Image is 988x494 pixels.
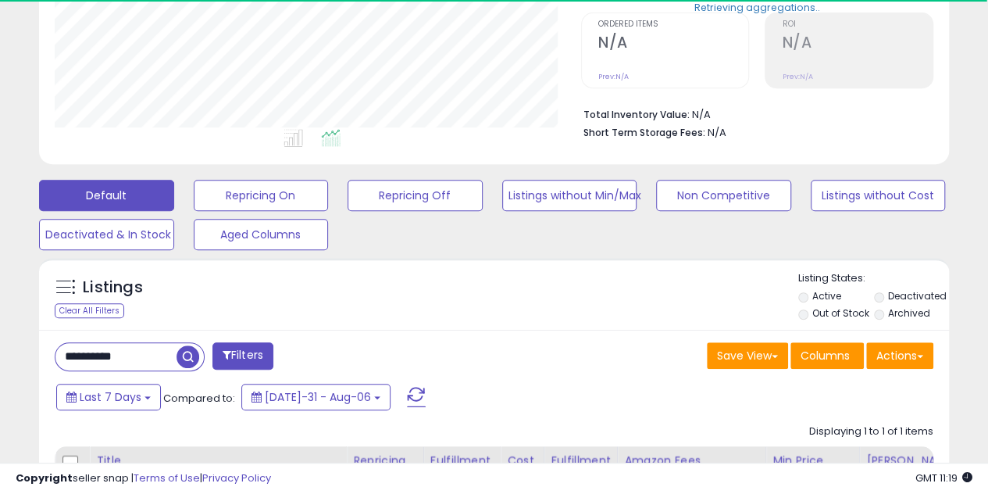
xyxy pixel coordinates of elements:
div: Clear All Filters [55,303,124,318]
button: Repricing On [194,180,329,211]
button: Non Competitive [656,180,791,211]
p: Listing States: [798,271,949,286]
button: Last 7 Days [56,384,161,410]
span: Columns [801,348,850,363]
button: [DATE]-31 - Aug-06 [241,384,391,410]
label: Out of Stock [811,306,869,320]
span: 2025-08-14 11:19 GMT [915,471,972,485]
h5: Listings [83,277,143,299]
button: Repricing Off [348,180,483,211]
button: Save View [707,342,788,369]
span: Compared to: [163,391,235,406]
span: [DATE]-31 - Aug-06 [265,389,371,405]
label: Active [811,289,840,302]
div: seller snap | | [16,471,271,486]
button: Columns [790,342,864,369]
button: Actions [866,342,933,369]
label: Archived [888,306,930,320]
a: Terms of Use [134,471,200,485]
label: Deactivated [888,289,947,302]
span: Last 7 Days [80,389,141,405]
button: Deactivated & In Stock [39,219,174,250]
button: Default [39,180,174,211]
a: Privacy Policy [202,471,271,485]
button: Aged Columns [194,219,329,250]
button: Listings without Min/Max [502,180,637,211]
button: Listings without Cost [811,180,946,211]
button: Filters [212,342,273,370]
strong: Copyright [16,471,73,485]
div: Displaying 1 to 1 of 1 items [809,424,933,439]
